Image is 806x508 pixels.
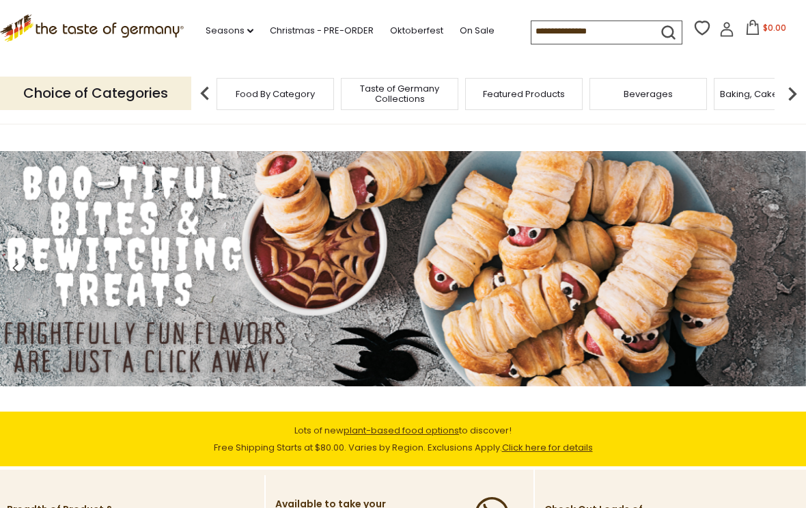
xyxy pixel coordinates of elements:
[270,23,374,38] a: Christmas - PRE-ORDER
[502,441,593,454] a: Click here for details
[344,424,459,437] a: plant-based food options
[779,80,806,107] img: next arrow
[191,80,219,107] img: previous arrow
[624,89,673,99] a: Beverages
[214,424,593,454] span: Lots of new to discover! Free Shipping Starts at $80.00. Varies by Region. Exclusions Apply.
[483,89,565,99] a: Featured Products
[460,23,495,38] a: On Sale
[390,23,443,38] a: Oktoberfest
[236,89,315,99] a: Food By Category
[737,20,795,40] button: $0.00
[206,23,253,38] a: Seasons
[345,83,454,104] a: Taste of Germany Collections
[763,22,786,34] span: $0.00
